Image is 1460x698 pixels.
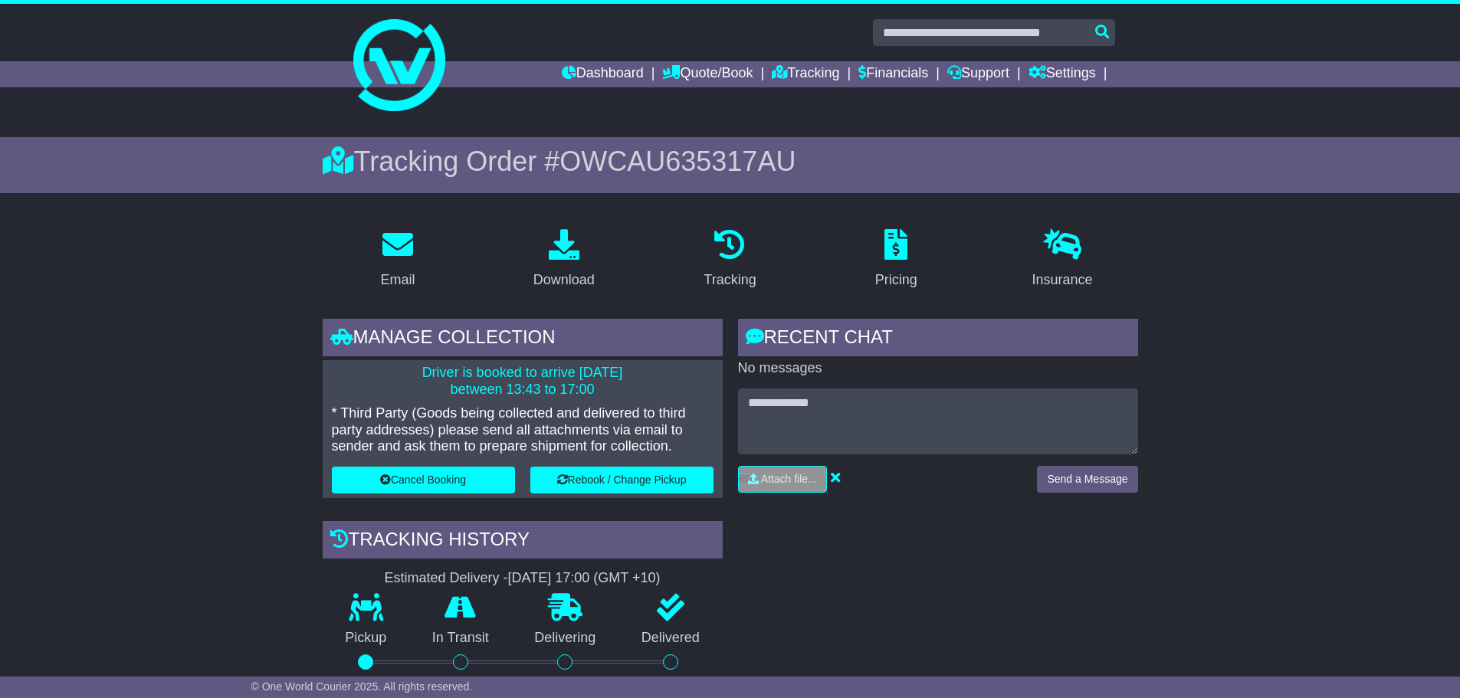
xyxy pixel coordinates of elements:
[332,467,515,493] button: Cancel Booking
[409,630,512,647] p: In Transit
[662,61,753,87] a: Quote/Book
[865,224,927,296] a: Pricing
[380,270,415,290] div: Email
[530,467,714,493] button: Rebook / Change Pickup
[323,521,723,562] div: Tracking history
[251,680,473,693] span: © One World Courier 2025. All rights reserved.
[559,146,796,177] span: OWCAU635317AU
[618,630,723,647] p: Delivered
[370,224,425,296] a: Email
[508,570,661,587] div: [DATE] 17:00 (GMT +10)
[562,61,644,87] a: Dashboard
[1037,466,1137,493] button: Send a Message
[512,630,619,647] p: Delivering
[772,61,839,87] a: Tracking
[1032,270,1093,290] div: Insurance
[738,360,1138,377] p: No messages
[332,365,714,398] p: Driver is booked to arrive [DATE] between 13:43 to 17:00
[533,270,595,290] div: Download
[875,270,917,290] div: Pricing
[1022,224,1103,296] a: Insurance
[332,405,714,455] p: * Third Party (Goods being collected and delivered to third party addresses) please send all atta...
[323,319,723,360] div: Manage collection
[694,224,766,296] a: Tracking
[323,630,410,647] p: Pickup
[947,61,1009,87] a: Support
[738,319,1138,360] div: RECENT CHAT
[704,270,756,290] div: Tracking
[1029,61,1096,87] a: Settings
[323,570,723,587] div: Estimated Delivery -
[858,61,928,87] a: Financials
[323,145,1138,178] div: Tracking Order #
[523,224,605,296] a: Download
